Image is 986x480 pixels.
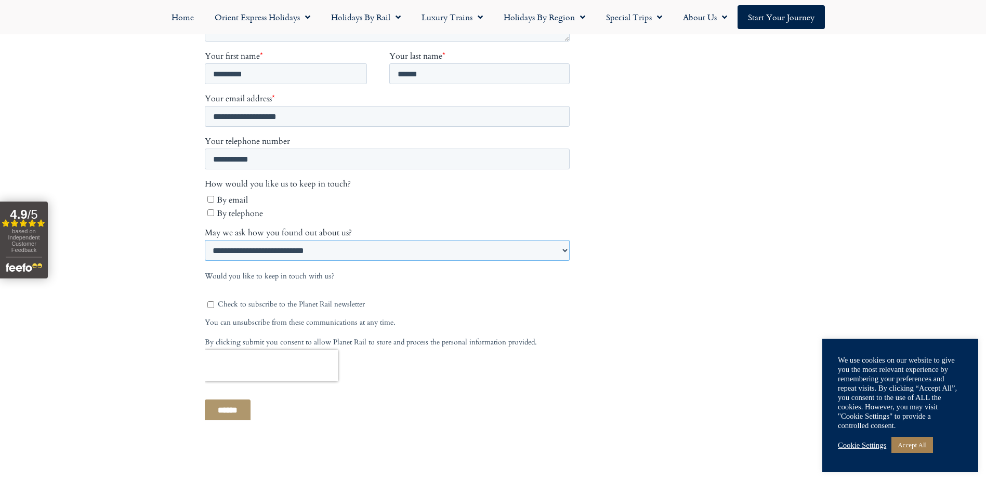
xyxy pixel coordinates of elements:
a: Luxury Trains [411,5,493,29]
a: Orient Express Holidays [204,5,321,29]
div: We use cookies on our website to give you the most relevant experience by remembering your prefer... [838,355,963,430]
a: Special Trips [596,5,673,29]
a: Cookie Settings [838,441,886,450]
nav: Menu [5,5,981,29]
a: Holidays by Region [493,5,596,29]
a: About Us [673,5,738,29]
a: Home [161,5,204,29]
a: Start your Journey [738,5,825,29]
a: Holidays by Rail [321,5,411,29]
a: Accept All [891,437,933,453]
